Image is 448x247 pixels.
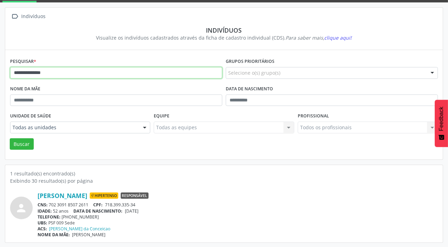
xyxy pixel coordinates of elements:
[72,232,106,238] span: [PERSON_NAME]
[10,84,40,94] label: Nome da mãe
[38,226,47,232] span: ACS:
[90,192,118,199] span: Hipertenso
[38,202,438,208] div: 702 3091 8507 2611
[38,220,438,226] div: PSF 009 Sede
[438,107,445,131] span: Feedback
[10,138,34,150] button: Buscar
[10,11,20,22] i: 
[38,208,438,214] div: 52 anos
[121,192,149,199] span: Responsável
[10,56,36,67] label: Pesquisar
[13,124,136,131] span: Todas as unidades
[10,111,51,122] label: Unidade de saúde
[38,214,438,220] div: [PHONE_NUMBER]
[94,202,103,208] span: CPF:
[125,208,138,214] span: [DATE]
[74,208,123,214] span: DATA DE NASCIMENTO:
[38,208,52,214] span: IDADE:
[38,192,87,199] a: [PERSON_NAME]
[15,202,28,214] i: person
[226,84,273,94] label: Data de nascimento
[15,34,433,41] div: Visualize os indivíduos cadastrados através da ficha de cadastro individual (CDS).
[38,202,48,208] span: CNS:
[286,34,352,41] i: Para saber mais,
[298,111,329,122] label: Profissional
[154,111,169,122] label: Equipe
[10,177,438,184] div: Exibindo 30 resultado(s) por página
[15,26,433,34] div: Indivíduos
[38,214,61,220] span: TELEFONE:
[10,11,47,22] a:  Indivíduos
[20,11,47,22] div: Indivíduos
[49,226,111,232] a: [PERSON_NAME] da Conceicao
[105,202,135,208] span: 718.399.335-34
[435,100,448,147] button: Feedback - Mostrar pesquisa
[10,170,438,177] div: 1 resultado(s) encontrado(s)
[38,220,47,226] span: UBS:
[38,232,70,238] span: NOME DA MÃE:
[325,34,352,41] span: clique aqui!
[228,69,280,76] span: Selecione o(s) grupo(s)
[226,56,274,67] label: Grupos prioritários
